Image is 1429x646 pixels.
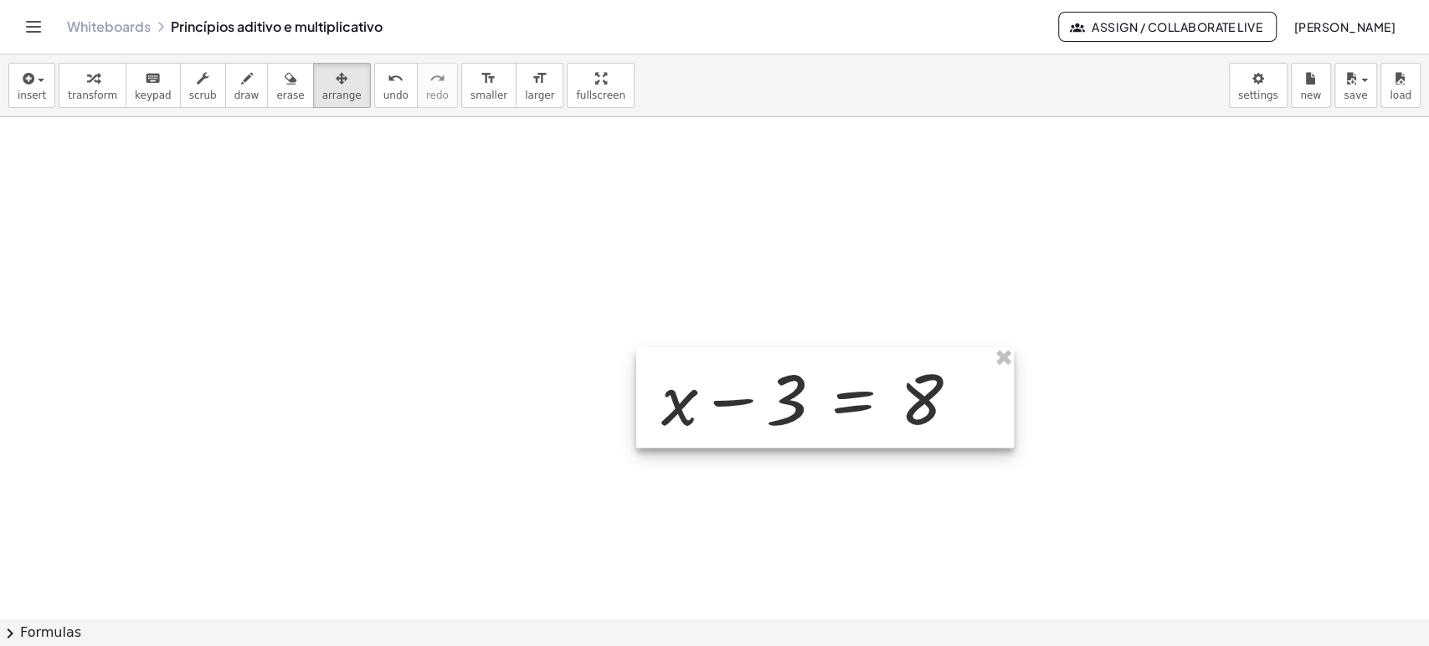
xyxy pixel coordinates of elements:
i: redo [429,69,445,89]
button: settings [1229,63,1288,108]
span: insert [18,90,46,101]
button: draw [225,63,269,108]
span: draw [234,90,260,101]
button: transform [59,63,126,108]
span: arrange [322,90,362,101]
i: format_size [532,69,547,89]
span: transform [68,90,117,101]
button: undoundo [374,63,418,108]
button: keyboardkeypad [126,63,181,108]
span: load [1390,90,1411,101]
span: new [1300,90,1321,101]
button: format_sizesmaller [461,63,517,108]
button: load [1380,63,1421,108]
button: insert [8,63,55,108]
button: new [1291,63,1331,108]
a: Whiteboards [67,18,151,35]
button: fullscreen [567,63,634,108]
span: Assign / Collaborate Live [1072,19,1262,34]
span: undo [383,90,409,101]
span: save [1344,90,1367,101]
span: smaller [470,90,507,101]
button: Toggle navigation [20,13,47,40]
button: erase [267,63,313,108]
button: scrub [180,63,226,108]
span: keypad [135,90,172,101]
span: redo [426,90,449,101]
button: format_sizelarger [516,63,563,108]
button: [PERSON_NAME] [1280,12,1409,42]
span: larger [525,90,554,101]
span: settings [1238,90,1278,101]
span: erase [276,90,304,101]
button: redoredo [417,63,458,108]
button: arrange [313,63,371,108]
button: save [1334,63,1377,108]
button: Assign / Collaborate Live [1058,12,1277,42]
span: [PERSON_NAME] [1293,19,1396,34]
i: format_size [481,69,496,89]
i: keyboard [145,69,161,89]
span: fullscreen [576,90,625,101]
span: scrub [189,90,217,101]
i: undo [388,69,404,89]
